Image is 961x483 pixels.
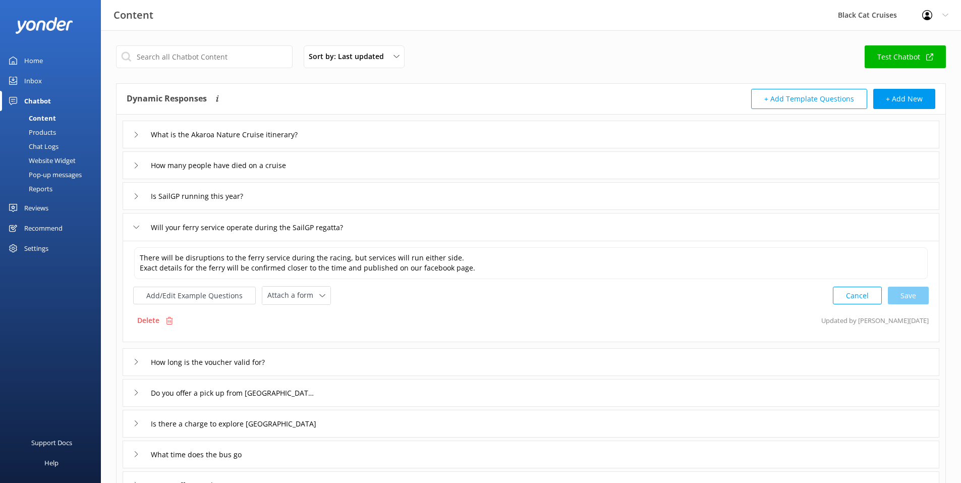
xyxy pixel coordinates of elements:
[24,218,63,238] div: Recommend
[821,311,929,330] p: Updated by [PERSON_NAME] [DATE]
[134,247,928,279] textarea: There will be disruptions to the ferry service during the racing, but services will run either si...
[6,153,101,168] a: Website Widget
[24,198,48,218] div: Reviews
[6,182,101,196] a: Reports
[6,111,56,125] div: Content
[6,139,101,153] a: Chat Logs
[6,182,52,196] div: Reports
[31,433,72,453] div: Support Docs
[6,125,101,139] a: Products
[114,7,153,23] h3: Content
[833,287,882,304] button: Cancel
[137,315,159,326] p: Delete
[6,153,76,168] div: Website Widget
[24,238,48,258] div: Settings
[6,111,101,125] a: Content
[6,168,101,182] a: Pop-up messages
[127,89,207,109] h4: Dynamic Responses
[24,91,51,111] div: Chatbot
[873,89,935,109] button: + Add New
[751,89,867,109] button: + Add Template Questions
[6,168,82,182] div: Pop-up messages
[116,45,293,68] input: Search all Chatbot Content
[24,71,42,91] div: Inbox
[133,287,256,304] button: Add/Edit Example Questions
[15,17,73,34] img: yonder-white-logo.png
[44,453,59,473] div: Help
[267,290,319,301] span: Attach a form
[865,45,946,68] a: Test Chatbot
[24,50,43,71] div: Home
[309,51,390,62] span: Sort by: Last updated
[6,139,59,153] div: Chat Logs
[6,125,56,139] div: Products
